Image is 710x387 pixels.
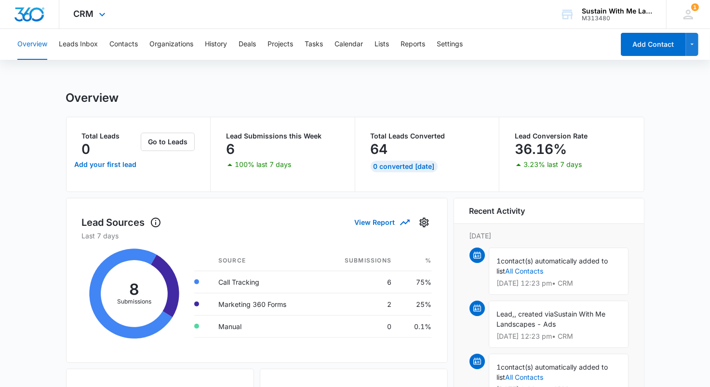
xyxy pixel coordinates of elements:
a: All Contacts [506,373,544,381]
span: 1 [497,257,501,265]
p: Lead Conversion Rate [515,133,629,139]
td: Marketing 360 Forms [211,293,319,315]
button: Reports [401,29,425,60]
div: 0 Converted [DATE] [371,161,438,172]
h6: Recent Activity [469,205,525,217]
td: 25% [399,293,431,315]
p: 100% last 7 days [235,161,291,168]
button: Tasks [305,29,323,60]
p: Last 7 days [82,231,432,241]
a: Add your first lead [72,153,139,176]
p: Lead Submissions this Week [226,133,339,139]
span: Lead, [497,310,515,318]
th: Source [211,250,319,271]
td: 2 [319,293,399,315]
button: Leads Inbox [59,29,98,60]
button: Contacts [109,29,138,60]
button: Overview [17,29,47,60]
button: Calendar [335,29,363,60]
p: [DATE] 12:23 pm • CRM [497,280,620,287]
p: Total Leads Converted [371,133,484,139]
th: % [399,250,431,271]
button: Go to Leads [141,133,195,151]
button: Settings [416,215,432,230]
h1: Lead Sources [82,215,161,230]
p: 3.23% last 7 days [523,161,582,168]
p: 0 [82,141,91,157]
span: contact(s) automatically added to list [497,257,608,275]
p: [DATE] 12:23 pm • CRM [497,333,620,340]
button: Projects [268,29,293,60]
p: [DATE] [469,231,629,241]
h1: Overview [66,91,119,105]
p: 6 [226,141,235,157]
button: Organizations [149,29,193,60]
button: View Report [355,214,409,231]
td: 0.1% [399,315,431,337]
button: Deals [239,29,256,60]
span: contact(s) automatically added to list [497,363,608,381]
div: notifications count [691,3,699,11]
td: Manual [211,315,319,337]
span: CRM [74,9,94,19]
a: All Contacts [506,267,544,275]
td: Call Tracking [211,271,319,293]
button: Settings [437,29,463,60]
td: 75% [399,271,431,293]
button: Add Contact [621,33,686,56]
td: 6 [319,271,399,293]
button: History [205,29,227,60]
td: 0 [319,315,399,337]
th: Submissions [319,250,399,271]
div: account id [582,15,652,22]
p: Total Leads [82,133,139,139]
a: Go to Leads [141,138,195,146]
button: Lists [375,29,389,60]
p: 36.16% [515,141,567,157]
div: account name [582,7,652,15]
p: 64 [371,141,388,157]
span: 1 [497,363,501,371]
span: , created via [515,310,554,318]
span: 1 [691,3,699,11]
